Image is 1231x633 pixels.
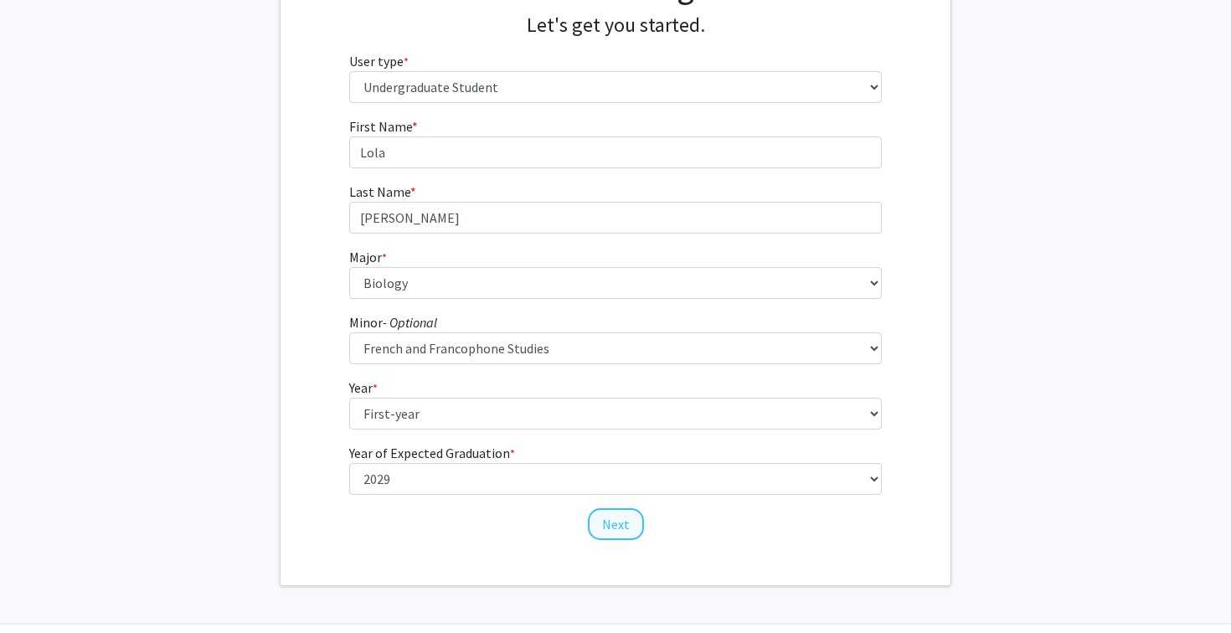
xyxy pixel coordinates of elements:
label: Major [349,247,387,267]
label: Year [349,378,378,398]
i: - Optional [383,314,437,331]
label: User type [349,51,409,71]
button: Next [588,508,644,540]
label: Minor [349,312,437,332]
span: First Name [349,118,412,135]
label: Year of Expected Graduation [349,443,515,463]
h4: Let's get you started. [349,13,883,38]
iframe: Chat [13,558,71,620]
span: Last Name [349,183,410,200]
